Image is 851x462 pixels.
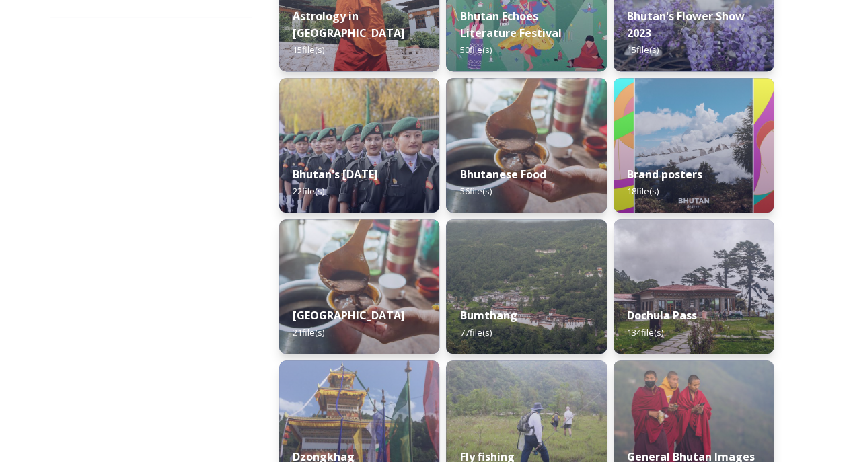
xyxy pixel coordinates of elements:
strong: Bhutanese Food [459,167,546,182]
img: Bumdeling%2520090723%2520by%2520Amp%2520Sripimanwat-4%25202.jpg [279,219,439,354]
img: 2022-10-01%252011.41.43.jpg [614,219,774,354]
strong: Bhutan's Flower Show 2023 [627,9,745,40]
strong: [GEOGRAPHIC_DATA] [293,308,405,323]
img: Bhutan%2520National%2520Day10.jpg [279,78,439,213]
strong: Bumthang [459,308,517,323]
span: 134 file(s) [627,326,663,338]
strong: Bhutan Echoes Literature Festival [459,9,561,40]
strong: Bhutan's [DATE] [293,167,378,182]
img: Bhutan_Believe_800_1000_4.jpg [614,78,774,213]
span: 56 file(s) [459,185,491,197]
span: 15 file(s) [627,44,659,56]
span: 50 file(s) [459,44,491,56]
span: 18 file(s) [627,185,659,197]
span: 21 file(s) [293,326,324,338]
span: 77 file(s) [459,326,491,338]
img: Bumdeling%2520090723%2520by%2520Amp%2520Sripimanwat-4.jpg [446,78,606,213]
strong: Astrology in [GEOGRAPHIC_DATA] [293,9,405,40]
span: 15 file(s) [293,44,324,56]
strong: Brand posters [627,167,702,182]
img: Bumthang%2520180723%2520by%2520Amp%2520Sripimanwat-20.jpg [446,219,606,354]
span: 22 file(s) [293,185,324,197]
strong: Dochula Pass [627,308,697,323]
